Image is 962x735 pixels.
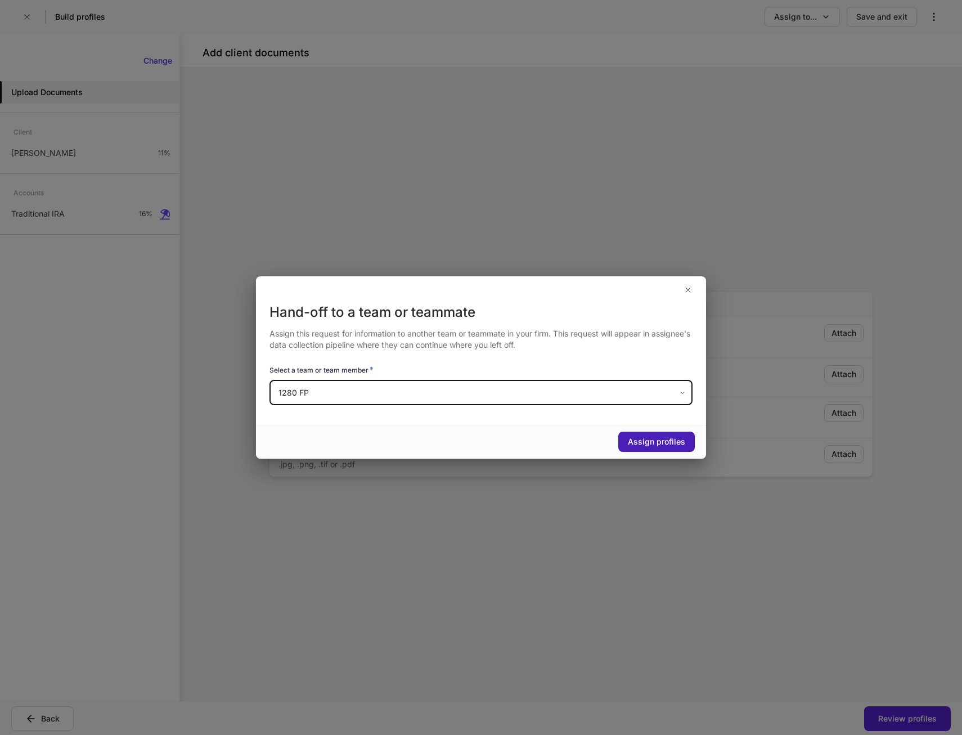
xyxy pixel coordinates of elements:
[269,321,693,351] div: Assign this request for information to another team or teammate in your firm. This request will a...
[628,436,685,447] div: Assign profiles
[618,432,695,452] button: Assign profiles
[269,364,374,375] h6: Select a team or team member
[269,303,693,321] div: Hand-off to a team or teammate
[269,380,692,405] div: 1280 FP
